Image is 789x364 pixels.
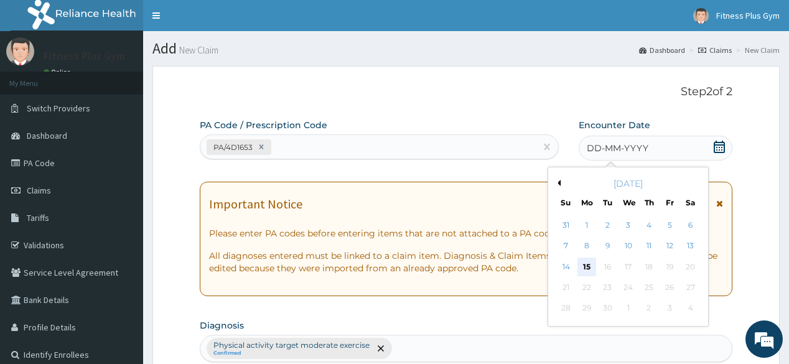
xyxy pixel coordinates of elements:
div: Not available Sunday, September 21st, 2025 [556,278,575,297]
a: Dashboard [639,45,685,55]
div: Not available Saturday, September 27th, 2025 [681,278,699,297]
div: Choose Wednesday, September 3rd, 2025 [619,216,637,235]
a: Online [44,68,73,77]
div: Fr [665,197,675,208]
div: Not available Friday, September 26th, 2025 [660,278,679,297]
div: Choose Wednesday, September 10th, 2025 [619,237,637,256]
div: Choose Monday, September 15th, 2025 [577,258,596,276]
div: Tu [602,197,612,208]
div: Choose Saturday, September 6th, 2025 [681,216,699,235]
div: Choose Tuesday, September 2nd, 2025 [598,216,617,235]
span: Switch Providers [27,103,90,114]
a: Claims [698,45,732,55]
span: Claims [27,185,51,196]
p: Step 2 of 2 [200,85,732,99]
div: Not available Wednesday, September 17th, 2025 [619,258,637,276]
div: Chat with us now [65,70,209,86]
div: PA/4D1653 [210,140,254,154]
div: Not available Wednesday, September 24th, 2025 [619,278,637,297]
h1: Important Notice [209,197,302,211]
div: Mo [581,197,592,208]
small: New Claim [177,45,218,55]
div: Choose Monday, September 1st, 2025 [577,216,596,235]
span: Dashboard [27,130,67,141]
div: Choose Friday, September 12th, 2025 [660,237,679,256]
div: month 2025-09 [556,215,701,319]
div: Not available Friday, October 3rd, 2025 [660,299,679,318]
div: Not available Tuesday, September 23rd, 2025 [598,278,617,297]
img: d_794563401_company_1708531726252_794563401 [23,62,50,93]
label: Diagnosis [200,319,244,332]
div: Choose Thursday, September 11th, 2025 [640,237,658,256]
div: Minimize live chat window [204,6,234,36]
span: DD-MM-YYYY [587,142,648,154]
div: Choose Sunday, September 7th, 2025 [556,237,575,256]
div: Not available Sunday, September 28th, 2025 [556,299,575,318]
div: We [623,197,633,208]
div: [DATE] [553,177,703,190]
div: Choose Tuesday, September 9th, 2025 [598,237,617,256]
div: Not available Saturday, October 4th, 2025 [681,299,699,318]
span: We're online! [72,105,172,231]
div: Not available Tuesday, September 30th, 2025 [598,299,617,318]
p: Please enter PA codes before entering items that are not attached to a PA code [209,227,722,240]
div: Not available Monday, September 29th, 2025 [577,299,596,318]
button: Previous Month [554,180,561,186]
div: Not available Thursday, September 18th, 2025 [640,258,658,276]
img: User Image [693,8,709,24]
div: Choose Sunday, August 31st, 2025 [556,216,575,235]
span: Fitness Plus Gym [716,10,780,21]
img: User Image [6,37,34,65]
div: Choose Saturday, September 13th, 2025 [681,237,699,256]
div: Choose Friday, September 5th, 2025 [660,216,679,235]
div: Not available Friday, September 19th, 2025 [660,258,679,276]
div: Not available Thursday, September 25th, 2025 [640,278,658,297]
div: Choose Sunday, September 14th, 2025 [556,258,575,276]
li: New Claim [733,45,780,55]
div: Not available Tuesday, September 16th, 2025 [598,258,617,276]
div: Sa [685,197,696,208]
p: Fitness Plus Gym [44,50,125,62]
div: Not available Saturday, September 20th, 2025 [681,258,699,276]
div: Choose Thursday, September 4th, 2025 [640,216,658,235]
div: Choose Monday, September 8th, 2025 [577,237,596,256]
div: Not available Thursday, October 2nd, 2025 [640,299,658,318]
label: Encounter Date [579,119,650,131]
span: Tariffs [27,212,49,223]
div: Su [560,197,571,208]
p: All diagnoses entered must be linked to a claim item. Diagnosis & Claim Items that are visible bu... [209,250,722,274]
textarea: Type your message and hit 'Enter' [6,236,237,280]
div: Not available Wednesday, October 1st, 2025 [619,299,637,318]
div: Th [643,197,654,208]
div: Not available Monday, September 22nd, 2025 [577,278,596,297]
label: PA Code / Prescription Code [200,119,327,131]
h1: Add [152,40,780,57]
